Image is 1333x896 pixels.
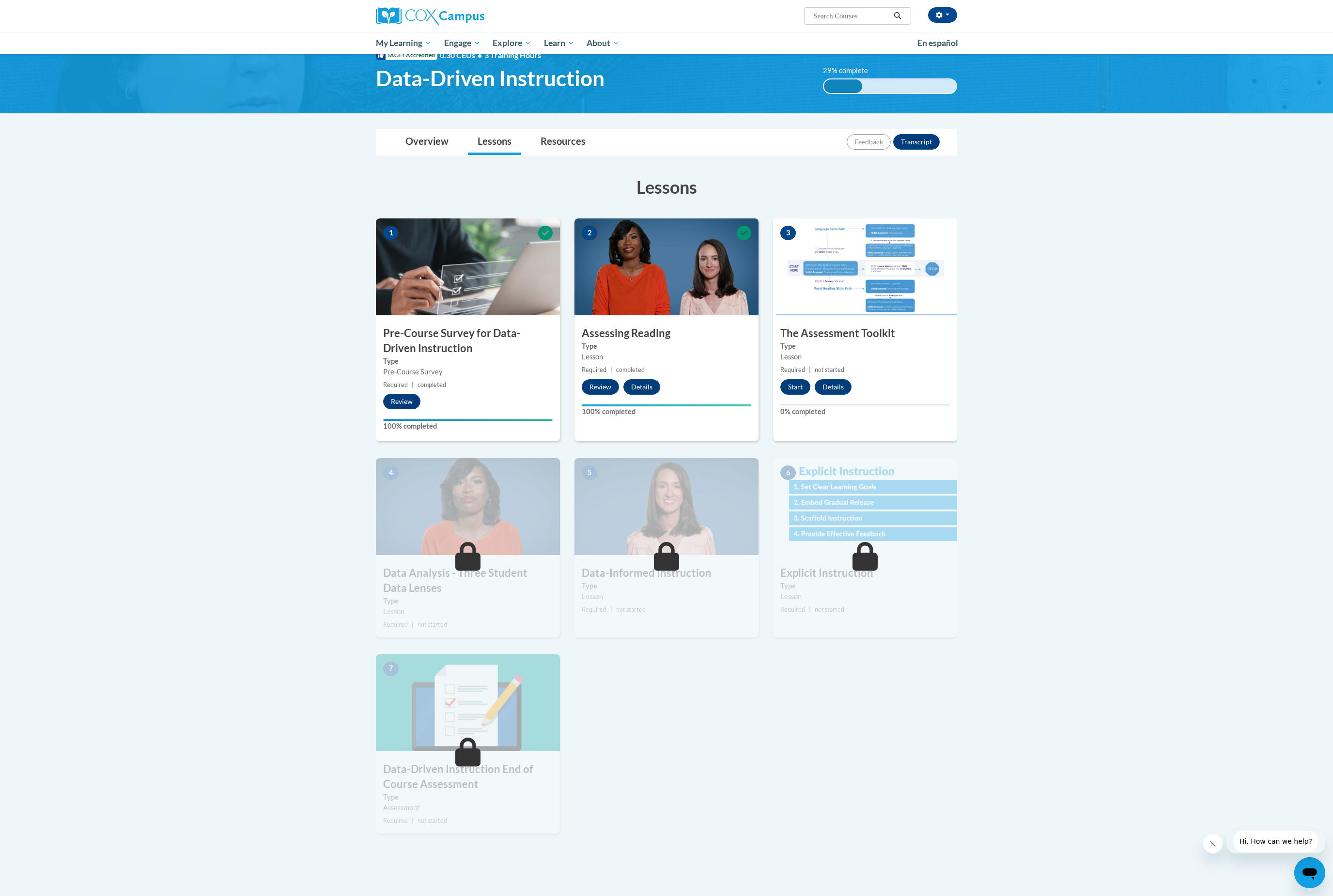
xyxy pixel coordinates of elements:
[890,10,905,22] button: Search
[376,175,957,199] h3: Lessons
[893,134,940,150] button: Transcript
[815,366,844,373] span: not started
[1226,831,1325,853] iframe: Message from company
[773,566,957,581] h3: Explicit Instruction
[376,326,560,356] h3: Pre-Course Survey for Data-Driven Instruction
[376,654,560,751] img: Course Image
[376,762,560,792] h3: Data-Driven Instruction End of Course Assessment
[383,367,553,377] div: Pre-Course Survey
[780,591,950,602] div: Lesson
[815,606,844,613] span: not started
[493,37,531,49] span: Explore
[809,366,811,373] span: |
[780,226,796,240] span: 3
[582,581,751,591] label: Type
[616,606,646,613] span: not started
[376,37,432,49] span: My Learning
[574,218,759,315] img: Course Image
[574,458,759,555] img: Course Image
[383,792,553,803] label: Type
[582,606,606,613] span: Required
[531,129,595,155] a: Resources
[383,803,553,813] div: Assessment
[376,218,560,315] img: Course Image
[486,32,538,54] a: Explore
[581,32,626,54] a: About
[412,381,414,388] span: |
[370,32,438,54] a: My Learning
[383,465,399,480] span: 4
[582,404,751,406] div: Your progress
[538,32,581,54] a: Learn
[610,606,612,613] span: |
[383,606,553,617] div: Lesson
[376,458,560,555] img: Course Image
[813,10,890,22] input: Search Courses
[468,129,521,155] a: Lessons
[815,379,852,395] button: Details
[780,465,796,480] span: 6
[1294,857,1325,888] iframe: Button to launch messaging window
[383,356,553,367] label: Type
[773,458,957,555] img: Course Image
[544,37,574,49] span: Learn
[412,817,414,824] span: |
[418,817,447,824] span: not started
[376,7,484,25] img: Cox Campus
[582,406,751,417] label: 100% completed
[911,33,964,53] a: En español
[383,662,399,676] span: 7
[582,379,619,395] button: Review
[484,50,541,60] span: 3 Training Hours
[610,366,612,373] span: |
[623,379,660,395] button: Details
[582,366,606,373] span: Required
[383,381,408,388] span: Required
[478,50,482,60] span: •
[809,606,811,613] span: |
[376,50,437,60] span: IACET Accredited
[383,421,553,432] label: 100% completed
[780,341,950,352] label: Type
[412,621,414,628] span: |
[582,352,751,362] div: Lesson
[383,621,408,628] span: Required
[440,50,484,61] span: 0.30 CEUs
[780,606,805,613] span: Required
[361,32,972,54] div: Main menu
[773,218,957,315] img: Course Image
[376,566,560,596] h3: Data Analysis - Three Student Data Lenses
[780,352,950,362] div: Lesson
[780,406,950,417] label: 0% completed
[383,419,553,421] div: Your progress
[383,226,399,240] span: 1
[418,381,446,388] span: completed
[376,7,560,25] a: Cox Campus
[376,65,604,91] span: Data-Driven Instruction
[824,79,862,93] div: 29% complete
[780,379,810,395] button: Start
[1203,834,1223,853] iframe: Close message
[574,326,759,341] h3: Assessing Reading
[396,129,458,155] a: Overview
[418,621,447,628] span: not started
[574,566,759,581] h3: Data-Informed Instruction
[917,38,958,48] span: En español
[928,7,957,23] button: Account Settings
[438,32,487,54] a: Engage
[582,465,597,480] span: 5
[773,326,957,341] h3: The Assessment Toolkit
[587,37,620,49] span: About
[616,366,645,373] span: completed
[582,341,751,352] label: Type
[582,591,751,602] div: Lesson
[383,596,553,606] label: Type
[444,37,480,49] span: Engage
[383,817,408,824] span: Required
[823,65,879,76] label: 29% complete
[847,134,891,150] button: Feedback
[780,581,950,591] label: Type
[582,226,597,240] span: 2
[780,366,805,373] span: Required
